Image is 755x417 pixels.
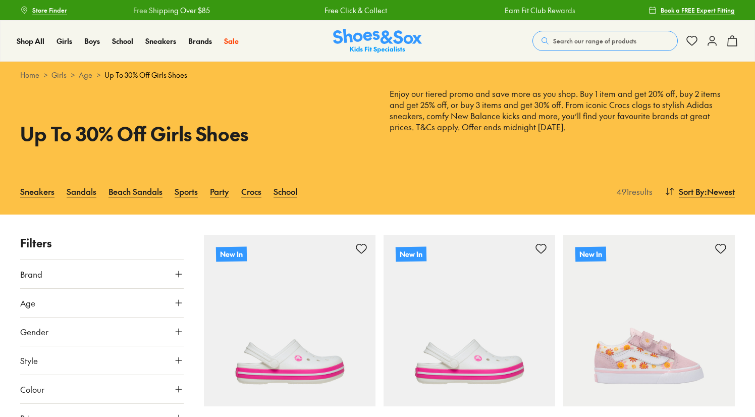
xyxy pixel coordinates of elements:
[661,6,735,15] span: Book a FREE Expert Fitting
[20,289,184,317] button: Age
[32,6,67,15] span: Store Finder
[665,180,735,202] button: Sort By:Newest
[79,70,92,80] a: Age
[553,36,636,45] span: Search our range of products
[333,29,422,54] a: Shoes & Sox
[705,185,735,197] span: : Newest
[133,5,210,16] a: Free Shipping Over $85
[20,260,184,288] button: Brand
[384,235,555,406] a: New In
[333,29,422,54] img: SNS_Logo_Responsive.svg
[649,1,735,19] a: Book a FREE Expert Fitting
[188,36,212,46] a: Brands
[224,36,239,46] a: Sale
[20,354,38,367] span: Style
[20,268,42,280] span: Brand
[20,119,365,148] h1: Up To 30% Off Girls Shoes
[396,246,426,262] p: New In
[20,346,184,375] button: Style
[390,88,735,144] p: Enjoy our tiered promo and save more as you shop. Buy 1 item and get 20% off, buy 2 items and get...
[613,185,653,197] p: 491 results
[274,180,297,202] a: School
[145,36,176,46] a: Sneakers
[575,246,606,262] p: New In
[216,246,247,262] p: New In
[204,235,375,406] a: New In
[104,70,187,80] span: Up To 30% Off Girls Shoes
[325,5,387,16] a: Free Click & Collect
[679,185,705,197] span: Sort By
[20,180,55,202] a: Sneakers
[20,318,184,346] button: Gender
[505,5,575,16] a: Earn Fit Club Rewards
[51,70,67,80] a: Girls
[109,180,163,202] a: Beach Sandals
[84,36,100,46] a: Boys
[532,31,678,51] button: Search our range of products
[175,180,198,202] a: Sports
[57,36,72,46] a: Girls
[20,70,39,80] a: Home
[20,297,35,309] span: Age
[17,36,44,46] a: Shop All
[20,70,735,80] div: > > >
[20,375,184,403] button: Colour
[20,326,48,338] span: Gender
[20,235,184,251] p: Filters
[241,180,261,202] a: Crocs
[210,180,229,202] a: Party
[20,1,67,19] a: Store Finder
[112,36,133,46] a: School
[563,235,735,406] a: New In
[20,383,44,395] span: Colour
[67,180,96,202] a: Sandals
